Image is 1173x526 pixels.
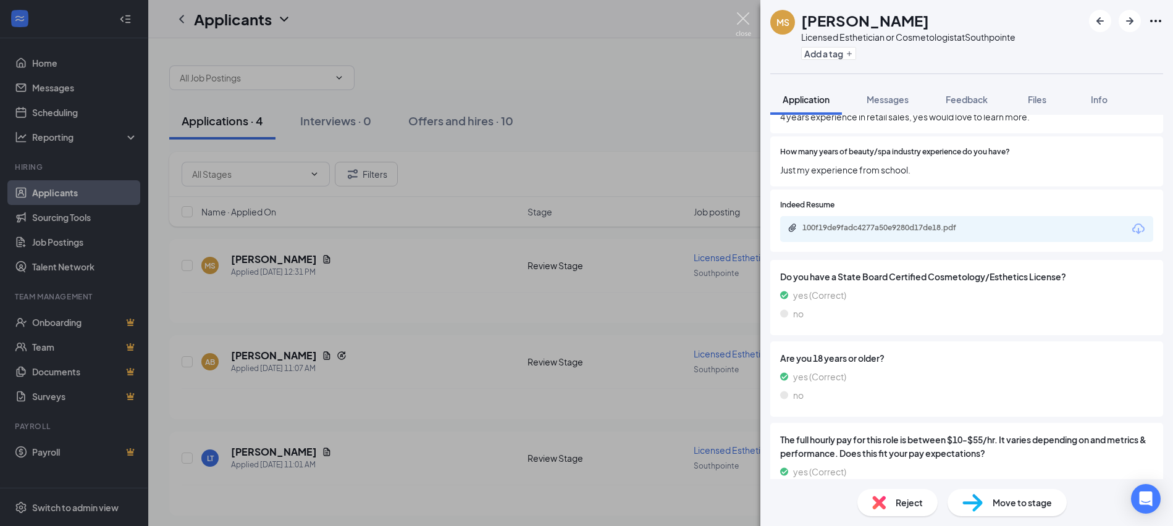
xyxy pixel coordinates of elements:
h1: [PERSON_NAME] [801,10,929,31]
div: Licensed Esthetician or Cosmetologist at Southpointe [801,31,1015,43]
span: Reject [896,496,923,509]
div: Open Intercom Messenger [1131,484,1161,514]
span: Are you 18 years or older? [780,351,1153,365]
svg: Download [1131,222,1146,236]
button: ArrowRight [1119,10,1141,32]
span: Indeed Resume [780,199,835,211]
button: ArrowLeftNew [1089,10,1111,32]
span: yes (Correct) [793,370,846,383]
span: How many years of beauty/spa industry experience do you have? [780,146,1010,158]
svg: Paperclip [788,223,797,233]
div: MS [776,16,789,28]
span: yes (Correct) [793,288,846,302]
span: Feedback [946,94,988,105]
span: Info [1091,94,1108,105]
span: Messages [867,94,909,105]
span: Do you have a State Board Certified Cosmetology/Esthetics License? [780,270,1153,283]
a: Paperclip100f19de9fadc4277a50e9280d17de18.pdf [788,223,988,235]
span: Files [1028,94,1046,105]
span: no [793,307,804,320]
div: 100f19de9fadc4277a50e9280d17de18.pdf [802,223,975,233]
svg: ArrowRight [1122,14,1137,28]
span: Application [783,94,830,105]
svg: ArrowLeftNew [1093,14,1108,28]
svg: Ellipses [1148,14,1163,28]
span: 4 years experience in retail sales, yes would love to learn more. [780,110,1153,123]
svg: Plus [846,50,853,57]
span: no [793,388,804,402]
span: yes (Correct) [793,465,846,478]
button: PlusAdd a tag [801,47,856,60]
span: Move to stage [993,496,1052,509]
span: Just my experience from school. [780,163,1153,177]
span: The full hourly pay for this role is between $10-$55/hr. It varies depending on and metrics & per... [780,433,1153,460]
